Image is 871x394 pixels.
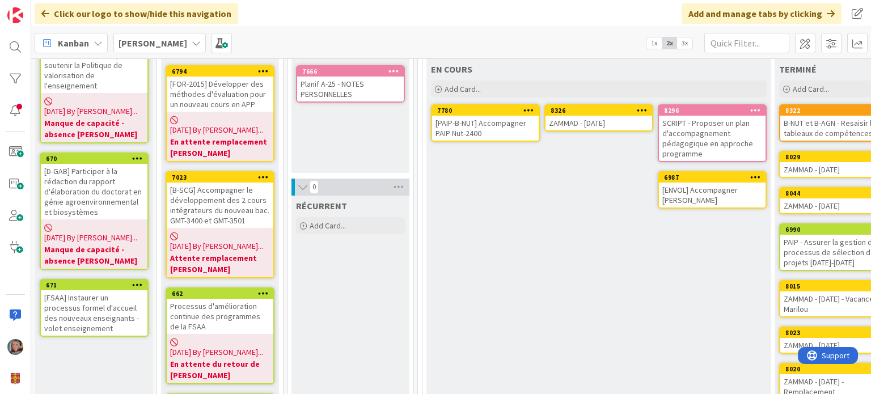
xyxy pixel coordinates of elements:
div: 8296SCRIPT - Proposer un plan d'accompagnement pédagogique en approche programme [659,105,766,161]
div: 6794[FOR-2015] Développer des méthodes d'évaluation pour un nouveau cours en APP [167,66,273,112]
div: [FSAA] Recueillir les initiatives des unités pour soutenir la Politique de valorisation de l'ense... [41,27,147,93]
div: 6987 [659,172,766,183]
a: 670[D-GAB] Participer à la rédaction du rapport d'élaboration du doctorat en génie agroenvironnem... [40,152,149,270]
div: Processus d'amélioration continue des programmes de la FSAA [167,299,273,334]
div: 670 [41,154,147,164]
div: 6987[ENVOL] Accompagner [PERSON_NAME] [659,172,766,207]
div: [PAIP-B-NUT] Accompagner PAIP Nut-2400 [432,116,539,141]
span: EN COURS [431,63,472,75]
span: 3x [677,37,692,49]
div: 671 [46,281,147,289]
img: avatar [7,371,23,387]
span: [DATE] By [PERSON_NAME]... [44,105,137,117]
div: 670 [46,155,147,163]
a: 8326ZAMMAD - [DATE] [544,104,653,132]
span: Kanban [58,36,89,50]
a: 7780[PAIP-B-NUT] Accompagner PAIP Nut-2400 [431,104,540,142]
div: 8326 [551,107,652,115]
input: Quick Filter... [704,33,789,53]
div: 671 [41,280,147,290]
span: Add Card... [793,84,829,94]
b: En attente remplacement [PERSON_NAME] [170,136,270,159]
div: 7780 [432,105,539,116]
img: Visit kanbanzone.com [7,7,23,23]
div: 662 [167,289,273,299]
div: 8296 [659,105,766,116]
div: [FSAA] Recueillir les initiatives des unités pour soutenir la Politique de valorisation de l'ense... [41,37,147,93]
div: 6987 [664,173,766,181]
div: [B-SCG] Accompagner le développement des 2 cours intégrateurs du nouveau bac. GMT-3400 et GMT-3501 [167,183,273,228]
div: [ENVOL] Accompagner [PERSON_NAME] [659,183,766,207]
span: [DATE] By [PERSON_NAME]... [44,232,137,244]
div: Planif A-25 - NOTES PERSONNELLES [297,77,404,101]
div: 8296 [664,107,766,115]
div: 7780 [437,107,539,115]
b: [PERSON_NAME] [119,37,187,49]
div: 670[D-GAB] Participer à la rédaction du rapport d'élaboration du doctorat en génie agroenvironnem... [41,154,147,219]
span: [DATE] By [PERSON_NAME]... [170,124,263,136]
a: [FSAA] Recueillir les initiatives des unités pour soutenir la Politique de valorisation de l'ense... [40,26,149,143]
b: Attente remplacement [PERSON_NAME] [170,252,270,275]
span: RÉCURRENT [296,200,347,211]
img: SP [7,339,23,355]
span: 2x [662,37,677,49]
a: 662Processus d'amélioration continue des programmes de la FSAA[DATE] By [PERSON_NAME]...En attent... [166,287,274,384]
a: 671[FSAA] Instaurer un processus formel d'accueil des nouveaux enseignants - volet enseignement [40,279,149,337]
div: 7023 [167,172,273,183]
div: 7666 [297,66,404,77]
span: TERMINÉ [779,63,817,75]
div: SCRIPT - Proposer un plan d'accompagnement pédagogique en approche programme [659,116,766,161]
div: 7023 [172,173,273,181]
div: [FSAA] Instaurer un processus formel d'accueil des nouveaux enseignants - volet enseignement [41,290,147,336]
div: 6794 [172,67,273,75]
div: 7780[PAIP-B-NUT] Accompagner PAIP Nut-2400 [432,105,539,141]
div: 671[FSAA] Instaurer un processus formel d'accueil des nouveaux enseignants - volet enseignement [41,280,147,336]
a: 6794[FOR-2015] Développer des méthodes d'évaluation pour un nouveau cours en APP[DATE] By [PERSON... [166,65,274,162]
a: 8296SCRIPT - Proposer un plan d'accompagnement pédagogique en approche programme [658,104,767,162]
span: Add Card... [310,221,346,231]
div: 8326 [546,105,652,116]
div: ZAMMAD - [DATE] [546,116,652,130]
div: 6794 [167,66,273,77]
div: 7023[B-SCG] Accompagner le développement des 2 cours intégrateurs du nouveau bac. GMT-3400 et GMT... [167,172,273,228]
a: 6987[ENVOL] Accompagner [PERSON_NAME] [658,171,767,209]
div: [FOR-2015] Développer des méthodes d'évaluation pour un nouveau cours en APP [167,77,273,112]
div: 8326ZAMMAD - [DATE] [546,105,652,130]
span: [DATE] By [PERSON_NAME]... [170,346,263,358]
span: Support [24,2,52,15]
span: 1x [646,37,662,49]
span: 0 [310,180,319,194]
a: 7666Planif A-25 - NOTES PERSONNELLES [296,65,405,103]
b: Manque de capacité - absence [PERSON_NAME] [44,117,144,140]
div: 662 [172,290,273,298]
span: Add Card... [445,84,481,94]
a: 7023[B-SCG] Accompagner le développement des 2 cours intégrateurs du nouveau bac. GMT-3400 et GMT... [166,171,274,278]
div: 7666 [302,67,404,75]
span: [DATE] By [PERSON_NAME]... [170,240,263,252]
div: [D-GAB] Participer à la rédaction du rapport d'élaboration du doctorat en génie agroenvironnement... [41,164,147,219]
b: En attente du retour de [PERSON_NAME] [170,358,270,381]
div: Click our logo to show/hide this navigation [35,3,238,24]
div: 662Processus d'amélioration continue des programmes de la FSAA [167,289,273,334]
div: 7666Planif A-25 - NOTES PERSONNELLES [297,66,404,101]
b: Manque de capacité - absence [PERSON_NAME] [44,244,144,266]
div: Add and manage tabs by clicking [682,3,842,24]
